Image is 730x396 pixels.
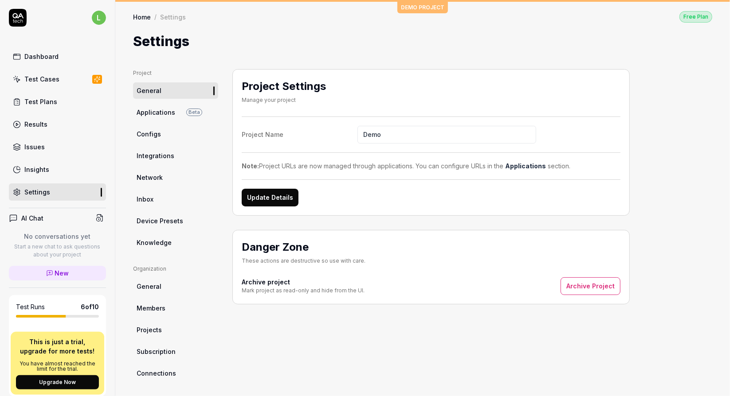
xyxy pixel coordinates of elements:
[137,86,161,95] span: General
[133,169,218,186] a: Network
[92,9,106,27] button: l
[133,322,218,338] a: Projects
[133,104,218,120] a: ApplicationsBeta
[133,265,218,273] div: Organization
[9,183,106,201] a: Settings
[9,266,106,280] a: New
[137,238,172,247] span: Knowledge
[679,11,712,23] button: Free Plan
[9,70,106,88] a: Test Cases
[24,52,59,61] div: Dashboard
[137,347,176,356] span: Subscription
[133,82,218,99] a: General
[186,109,202,116] span: Beta
[242,162,259,170] strong: Note:
[242,239,365,255] h2: Danger Zone
[24,97,57,106] div: Test Plans
[24,120,47,129] div: Results
[133,191,218,207] a: Inbox
[137,369,176,378] span: Connections
[92,11,106,25] span: l
[137,173,163,182] span: Network
[9,48,106,65] a: Dashboard
[9,161,106,178] a: Insights
[137,216,183,225] span: Device Presets
[55,268,69,278] span: New
[137,303,165,313] span: Members
[242,130,357,139] div: Project Name
[9,232,106,241] p: No conversations yet
[133,343,218,360] a: Subscription
[81,302,99,311] span: 6 of 10
[9,138,106,155] a: Issues
[137,194,153,204] span: Inbox
[154,12,157,21] div: /
[160,12,186,21] div: Settings
[133,31,189,51] h1: Settings
[242,96,326,104] div: Manage your project
[242,78,326,94] h2: Project Settings
[24,187,50,197] div: Settings
[16,337,99,356] p: This is just a trial, upgrade for more tests!
[133,213,218,229] a: Device Presets
[133,126,218,142] a: Configs
[133,278,218,295] a: General
[242,161,620,171] div: Project URLs are now managed through applications. You can configure URLs in the section.
[137,325,162,334] span: Projects
[137,151,174,160] span: Integrations
[242,277,365,287] h4: Archive project
[242,257,365,265] div: These actions are destructive so use with care.
[133,148,218,164] a: Integrations
[357,126,536,144] input: Project Name
[24,165,49,174] div: Insights
[21,214,43,223] h4: AI Chat
[16,303,45,311] h5: Test Runs
[16,361,99,372] p: You have almost reached the limit for the trial.
[133,69,218,77] div: Project
[561,277,620,295] button: Archive Project
[133,300,218,316] a: Members
[9,93,106,110] a: Test Plans
[137,129,161,139] span: Configs
[137,282,161,291] span: General
[133,12,151,21] a: Home
[242,287,365,295] div: Mark project as read-only and hide from the UI.
[137,108,175,117] span: Applications
[9,116,106,133] a: Results
[242,189,298,206] button: Update Details
[133,234,218,251] a: Knowledge
[24,142,45,151] div: Issues
[505,162,546,170] a: Applications
[16,375,99,389] button: Upgrade Now
[24,74,59,84] div: Test Cases
[133,365,218,381] a: Connections
[9,243,106,259] p: Start a new chat to ask questions about your project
